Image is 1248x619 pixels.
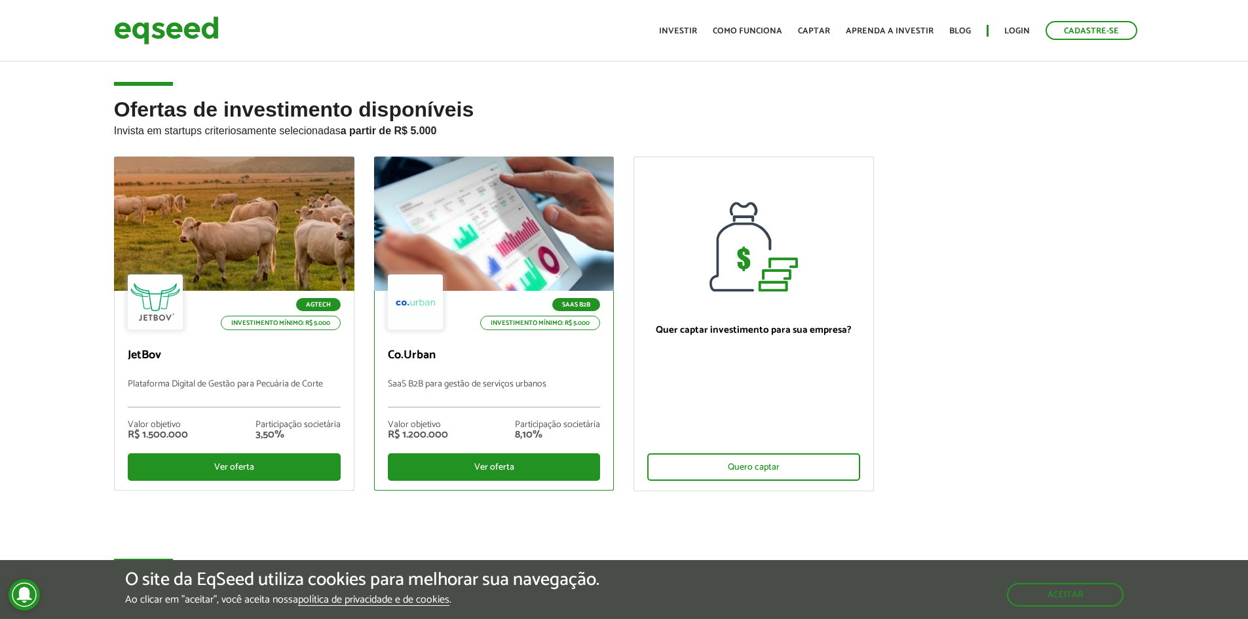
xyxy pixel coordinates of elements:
[114,13,219,48] img: EqSeed
[221,316,341,330] p: Investimento mínimo: R$ 5.000
[480,316,600,330] p: Investimento mínimo: R$ 5.000
[388,348,601,363] p: Co.Urban
[515,430,600,440] div: 8,10%
[1007,583,1124,607] button: Aceitar
[633,157,874,491] a: Quer captar investimento para sua empresa? Quero captar
[341,125,437,136] strong: a partir de R$ 5.000
[515,421,600,430] div: Participação societária
[255,421,341,430] div: Participação societária
[128,430,188,440] div: R$ 1.500.000
[647,324,860,336] p: Quer captar investimento para sua empresa?
[659,27,697,35] a: Investir
[128,379,341,407] p: Plataforma Digital de Gestão para Pecuária de Corte
[949,27,971,35] a: Blog
[128,348,341,363] p: JetBov
[114,98,1135,157] h2: Ofertas de investimento disponíveis
[298,595,449,606] a: política de privacidade e de cookies
[114,157,354,491] a: Agtech Investimento mínimo: R$ 5.000 JetBov Plataforma Digital de Gestão para Pecuária de Corte V...
[125,593,599,606] p: Ao clicar em "aceitar", você aceita nossa .
[647,453,860,481] div: Quero captar
[388,430,448,440] div: R$ 1.200.000
[1046,21,1137,40] a: Cadastre-se
[128,453,341,481] div: Ver oferta
[296,298,341,311] p: Agtech
[388,421,448,430] div: Valor objetivo
[125,570,599,590] h5: O site da EqSeed utiliza cookies para melhorar sua navegação.
[374,157,615,491] a: SaaS B2B Investimento mínimo: R$ 5.000 Co.Urban SaaS B2B para gestão de serviços urbanos Valor ob...
[128,421,188,430] div: Valor objetivo
[388,379,601,407] p: SaaS B2B para gestão de serviços urbanos
[388,453,601,481] div: Ver oferta
[552,298,600,311] p: SaaS B2B
[255,430,341,440] div: 3,50%
[1004,27,1030,35] a: Login
[846,27,934,35] a: Aprenda a investir
[798,27,830,35] a: Captar
[114,121,1135,137] p: Invista em startups criteriosamente selecionadas
[713,27,782,35] a: Como funciona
